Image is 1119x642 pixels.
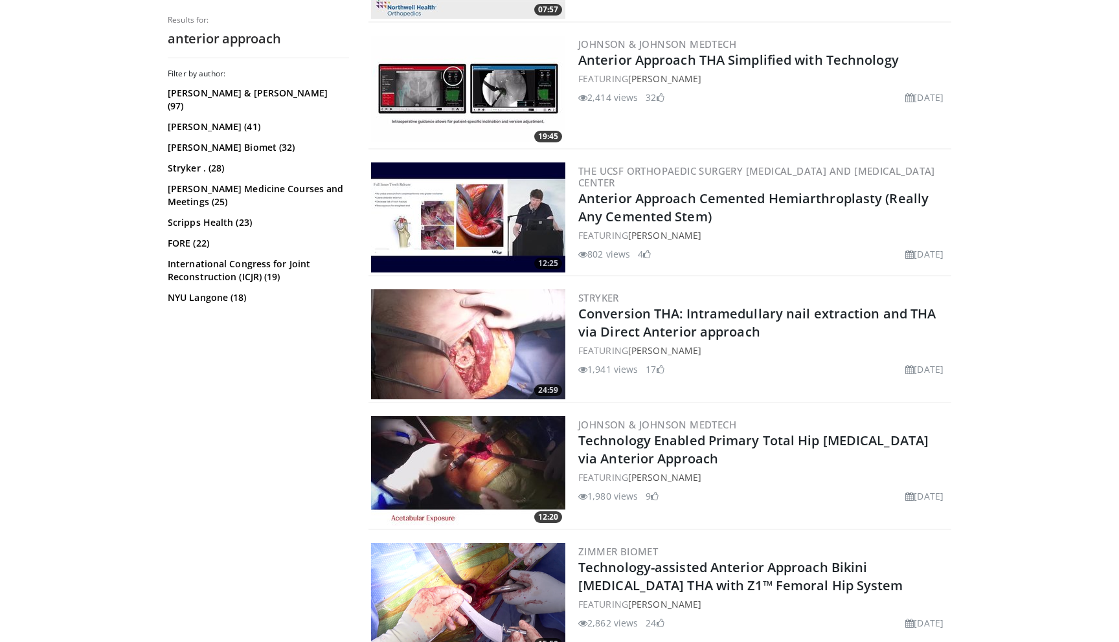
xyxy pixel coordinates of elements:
a: Zimmer Biomet [578,545,658,558]
div: FEATURING [578,72,949,85]
span: 07:57 [534,4,562,16]
a: International Congress for Joint Reconstruction (ICJR) (19) [168,258,346,283]
li: 24 [646,616,664,630]
a: Technology-assisted Anterior Approach Bikini [MEDICAL_DATA] THA with Z1™ Femoral Hip System [578,559,903,594]
img: f2681aa5-e24c-4cda-9d8f-322f406b0ba1.300x170_q85_crop-smart_upscale.jpg [371,289,565,399]
a: Stryker . (28) [168,162,346,175]
a: 19:45 [371,36,565,146]
a: 24:59 [371,289,565,399]
li: 802 views [578,247,630,261]
li: [DATE] [905,616,944,630]
li: 2,862 views [578,616,638,630]
a: Stryker [578,291,619,304]
span: 12:25 [534,258,562,269]
span: 19:45 [534,131,562,142]
a: Johnson & Johnson MedTech [578,418,736,431]
li: [DATE] [905,362,944,376]
span: 24:59 [534,384,562,396]
a: [PERSON_NAME] [628,471,701,483]
a: Conversion THA: Intramedullary nail extraction and THA via Direct Anterior approach [578,305,936,340]
li: [DATE] [905,247,944,261]
a: NYU Langone (18) [168,291,346,304]
li: 32 [646,91,664,104]
img: ca0d5772-d6f0-440f-9d9c-544dbf2110f6.300x170_q85_crop-smart_upscale.jpg [371,416,565,526]
p: Results for: [168,15,349,25]
li: [DATE] [905,91,944,104]
div: FEATURING [578,470,949,484]
a: FORE (22) [168,237,346,250]
a: [PERSON_NAME] Medicine Courses and Meetings (25) [168,183,346,208]
a: 12:25 [371,162,565,272]
a: [PERSON_NAME] [628,598,701,610]
a: [PERSON_NAME] (41) [168,120,346,133]
a: The UCSF Orthopaedic Surgery [MEDICAL_DATA] and [MEDICAL_DATA] Center [578,164,935,189]
h2: anterior approach [168,30,349,47]
div: FEATURING [578,228,949,242]
img: 5bc648da-9d92-4469-abc0-8971cd17e79d.300x170_q85_crop-smart_upscale.jpg [371,162,565,272]
li: [DATE] [905,489,944,503]
a: Johnson & Johnson MedTech [578,38,736,50]
a: [PERSON_NAME] [628,72,701,85]
a: 12:20 [371,416,565,526]
a: Technology Enabled Primary Total Hip [MEDICAL_DATA] via Anterior Approach [578,432,929,467]
h3: Filter by author: [168,69,349,79]
li: 17 [646,362,664,376]
div: FEATURING [578,344,949,357]
li: 1,941 views [578,362,638,376]
a: Scripps Health (23) [168,216,346,229]
img: 06bb1c17-1231-4454-8f12-6191b0b3b81a.300x170_q85_crop-smart_upscale.jpg [371,36,565,146]
li: 4 [638,247,651,261]
li: 2,414 views [578,91,638,104]
a: [PERSON_NAME] [628,344,701,357]
div: FEATURING [578,597,949,611]
li: 1,980 views [578,489,638,503]
a: [PERSON_NAME] & [PERSON_NAME] (97) [168,87,346,113]
a: Anterior Approach THA Simplified with Technology [578,51,899,69]
a: [PERSON_NAME] [628,229,701,241]
a: Anterior Approach Cemented Hemiarthroplasty (Really Any Cemented Stem) [578,190,929,225]
li: 9 [646,489,659,503]
a: [PERSON_NAME] Biomet (32) [168,141,346,154]
span: 12:20 [534,511,562,523]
